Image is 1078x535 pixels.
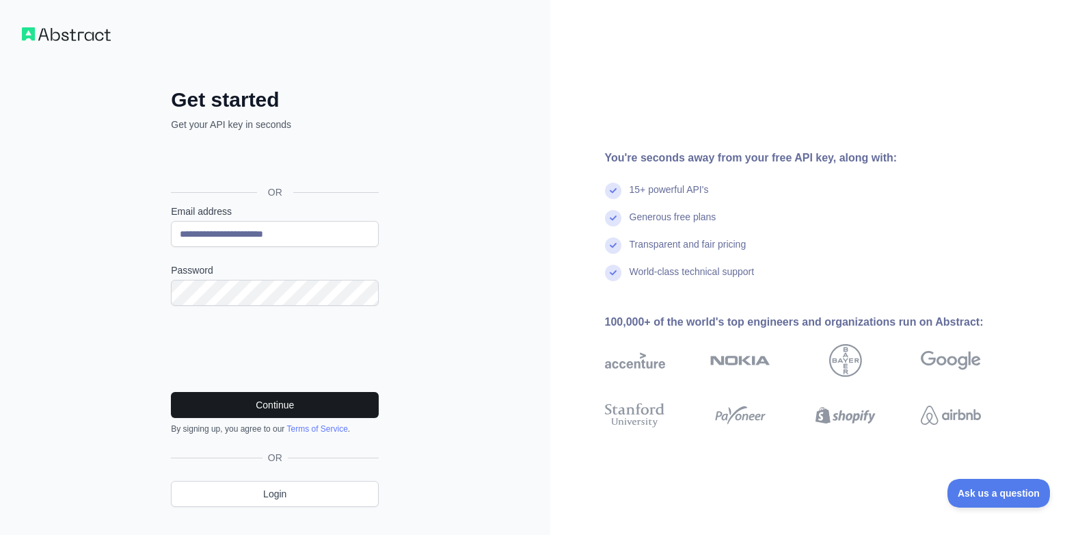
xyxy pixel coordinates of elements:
[605,344,665,377] img: accenture
[605,150,1025,166] div: You're seconds away from your free API key, along with:
[630,183,709,210] div: 15+ powerful API's
[262,451,288,465] span: OR
[605,183,621,199] img: check mark
[605,265,621,281] img: check mark
[257,185,293,199] span: OR
[829,344,862,377] img: bayer
[171,481,379,507] a: Login
[921,400,981,430] img: airbnb
[630,210,716,237] div: Generous free plans
[171,322,379,376] iframe: reCAPTCHA
[171,205,379,218] label: Email address
[630,265,755,292] div: World-class technical support
[171,263,379,277] label: Password
[710,344,770,377] img: nokia
[605,314,1025,330] div: 100,000+ of the world's top engineers and organizations run on Abstract:
[171,392,379,418] button: Continue
[921,344,981,377] img: google
[22,27,111,41] img: Workflow
[816,400,876,430] img: shopify
[171,118,379,131] p: Get your API key in seconds
[947,479,1051,508] iframe: Toggle Customer Support
[605,210,621,226] img: check mark
[605,400,665,430] img: stanford university
[710,400,770,430] img: payoneer
[171,423,379,434] div: By signing up, you agree to our .
[605,237,621,254] img: check mark
[630,237,746,265] div: Transparent and fair pricing
[171,88,379,112] h2: Get started
[286,424,347,434] a: Terms of Service
[164,146,383,177] iframe: Sign in with Google Button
